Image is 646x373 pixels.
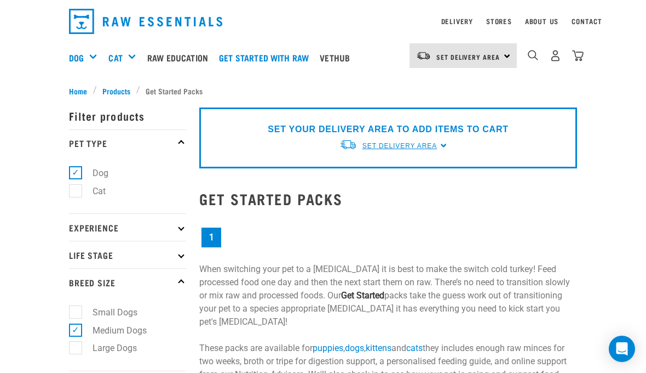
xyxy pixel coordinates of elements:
[550,50,561,61] img: user.png
[69,85,87,97] span: Home
[362,142,437,150] span: Set Delivery Area
[69,129,186,157] p: Pet Type
[69,9,222,34] img: Raw Essentials Logo
[406,343,423,353] a: cats
[75,166,113,180] label: Dog
[525,19,558,23] a: About Us
[317,36,358,80] a: Vethub
[436,55,500,59] span: Set Delivery Area
[313,343,343,353] a: puppies
[345,343,364,353] a: dogs
[75,184,110,198] label: Cat
[69,268,186,296] p: Breed Size
[69,213,186,241] p: Experience
[366,343,391,353] a: kittens
[199,225,577,250] nav: pagination
[572,50,584,61] img: home-icon@2x.png
[97,85,136,97] a: Products
[201,228,221,247] a: Page 1
[108,51,122,64] a: Cat
[216,36,317,80] a: Get started with Raw
[69,51,84,64] a: Dog
[441,19,473,23] a: Delivery
[199,190,577,207] h2: Get Started Packs
[145,36,216,80] a: Raw Education
[75,341,141,355] label: Large Dogs
[75,306,142,319] label: Small Dogs
[69,85,93,97] a: Home
[528,50,538,60] img: home-icon-1@2x.png
[60,4,586,38] nav: dropdown navigation
[75,324,151,337] label: Medium Dogs
[69,241,186,268] p: Life Stage
[416,51,431,61] img: van-moving.png
[486,19,512,23] a: Stores
[268,123,508,136] p: SET YOUR DELIVERY AREA TO ADD ITEMS TO CART
[69,85,577,97] nav: breadcrumbs
[341,290,384,301] strong: Get Started
[69,102,186,129] p: Filter products
[102,85,130,97] span: Products
[572,19,602,23] a: Contact
[339,139,357,150] img: van-moving.png
[609,336,635,362] div: Open Intercom Messenger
